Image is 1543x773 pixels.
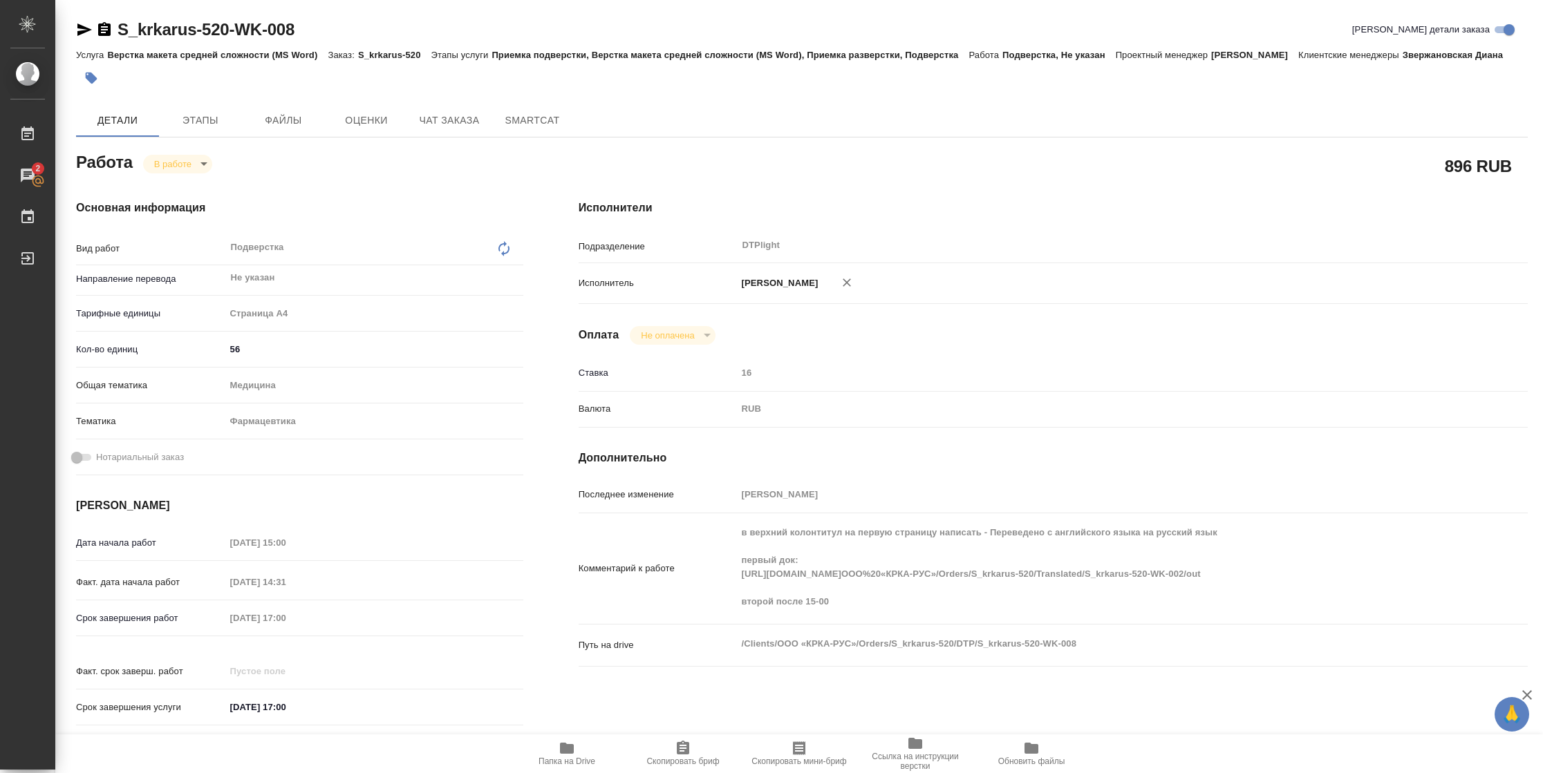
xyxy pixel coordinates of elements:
[416,112,483,129] span: Чат заказа
[143,155,212,173] div: В работе
[492,50,969,60] p: Приемка подверстки, Верстка макета средней сложности (MS Word), Приемка разверстки, Подверстка
[539,756,595,766] span: Папка на Drive
[637,330,698,341] button: Не оплачена
[998,756,1065,766] span: Обновить файлы
[76,611,225,625] p: Срок завершения работ
[499,112,565,129] span: SmartCat
[96,450,184,464] span: Нотариальный заказ
[250,112,317,129] span: Файлы
[857,734,973,773] button: Ссылка на инструкции верстки
[1495,697,1529,732] button: 🙏
[225,302,523,325] div: Страница А4
[225,533,346,553] input: Пустое поле
[969,50,1002,60] p: Работа
[76,242,225,256] p: Вид работ
[1403,50,1513,60] p: Звержановская Диана
[737,397,1449,421] div: RUB
[1352,23,1490,37] span: [PERSON_NAME] детали заказа
[579,240,737,254] p: Подразделение
[431,50,492,60] p: Этапы услуги
[751,756,846,766] span: Скопировать мини-бриф
[1500,700,1524,729] span: 🙏
[225,661,346,681] input: Пустое поле
[225,339,523,359] input: ✎ Введи что-нибудь
[225,697,346,717] input: ✎ Введи что-нибудь
[579,200,1528,216] h4: Исполнители
[107,50,328,60] p: Верстка макета средней сложности (MS Word)
[579,638,737,652] p: Путь на drive
[76,379,225,392] p: Общая тематика
[76,63,106,93] button: Добавить тэг
[832,267,862,298] button: Удалить исполнителя
[96,21,113,38] button: Скопировать ссылку
[1445,154,1512,178] h2: 896 RUB
[225,608,346,628] input: Пустое поле
[76,575,225,589] p: Факт. дата начала работ
[579,366,737,380] p: Ставка
[1211,50,1298,60] p: [PERSON_NAME]
[76,50,107,60] p: Услуга
[76,149,133,173] h2: Работа
[76,536,225,550] p: Дата начала работ
[1116,50,1211,60] p: Проектный менеджер
[579,402,737,416] p: Валюта
[737,632,1449,656] textarea: /Clients/ООО «КРКА-РУС»/Orders/S_krkarus-520/DTP/S_krkarus-520-WK-008
[76,200,523,216] h4: Основная информация
[1002,50,1116,60] p: Подверстка, Не указан
[225,410,523,433] div: Фармацевтика
[76,21,93,38] button: Скопировать ссылку для ЯМессенджера
[150,158,196,170] button: В работе
[737,484,1449,504] input: Пустое поле
[741,734,857,773] button: Скопировать мини-бриф
[76,343,225,356] p: Кол-во единиц
[737,276,819,290] p: [PERSON_NAME]
[27,162,48,175] span: 2
[118,20,294,39] a: S_krkarus-520-WK-008
[167,112,234,129] span: Этапы
[76,665,225,678] p: Факт. срок заверш. работ
[76,414,225,428] p: Тематика
[76,700,225,714] p: Срок завершения услуги
[225,374,523,397] div: Медицина
[84,112,151,129] span: Детали
[579,276,737,290] p: Исполнитель
[737,521,1449,613] textarea: в верхний колонтитул на первую страницу написать - Переведено с английского языка на русский язык...
[737,363,1449,383] input: Пустое поле
[76,272,225,286] p: Направление перевода
[333,112,400,129] span: Оценки
[76,497,523,514] h4: [PERSON_NAME]
[973,734,1090,773] button: Обновить файлы
[328,50,357,60] p: Заказ:
[579,450,1528,466] h4: Дополнительно
[225,572,346,592] input: Пустое поле
[625,734,741,773] button: Скопировать бриф
[579,327,619,343] h4: Оплата
[866,752,965,771] span: Ссылка на инструкции верстки
[646,756,719,766] span: Скопировать бриф
[579,488,737,502] p: Последнее изменение
[3,158,52,193] a: 2
[579,562,737,575] p: Комментарий к работе
[509,734,625,773] button: Папка на Drive
[630,326,715,345] div: В работе
[358,50,431,60] p: S_krkarus-520
[76,307,225,321] p: Тарифные единицы
[1298,50,1403,60] p: Клиентские менеджеры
